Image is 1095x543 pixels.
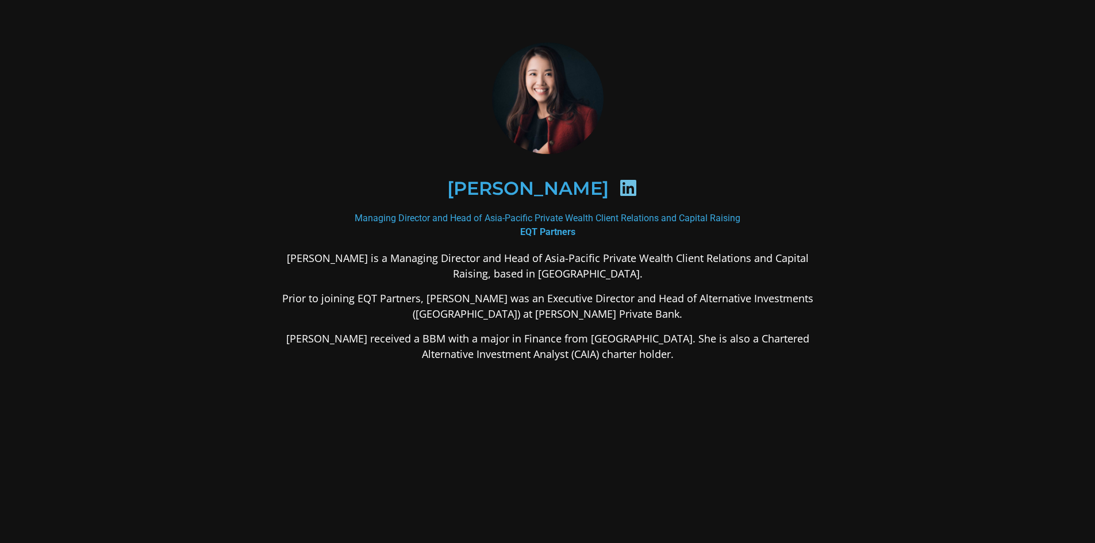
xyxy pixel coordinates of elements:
[520,226,575,237] b: EQT Partners
[268,211,827,239] div: Managing Director and Head of Asia-Pacific Private Wealth Client Relations and Capital Raising
[268,331,827,362] p: [PERSON_NAME] received a BBM with a major in Finance from [GEOGRAPHIC_DATA]. She is also a Charte...
[447,179,609,198] h2: [PERSON_NAME]
[268,251,827,282] p: [PERSON_NAME] is a Managing Director and Head of Asia-Pacific Private Wealth Client Relations and...
[268,291,827,322] p: Prior to joining EQT Partners, [PERSON_NAME] was an Executive Director and Head of Alternative In...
